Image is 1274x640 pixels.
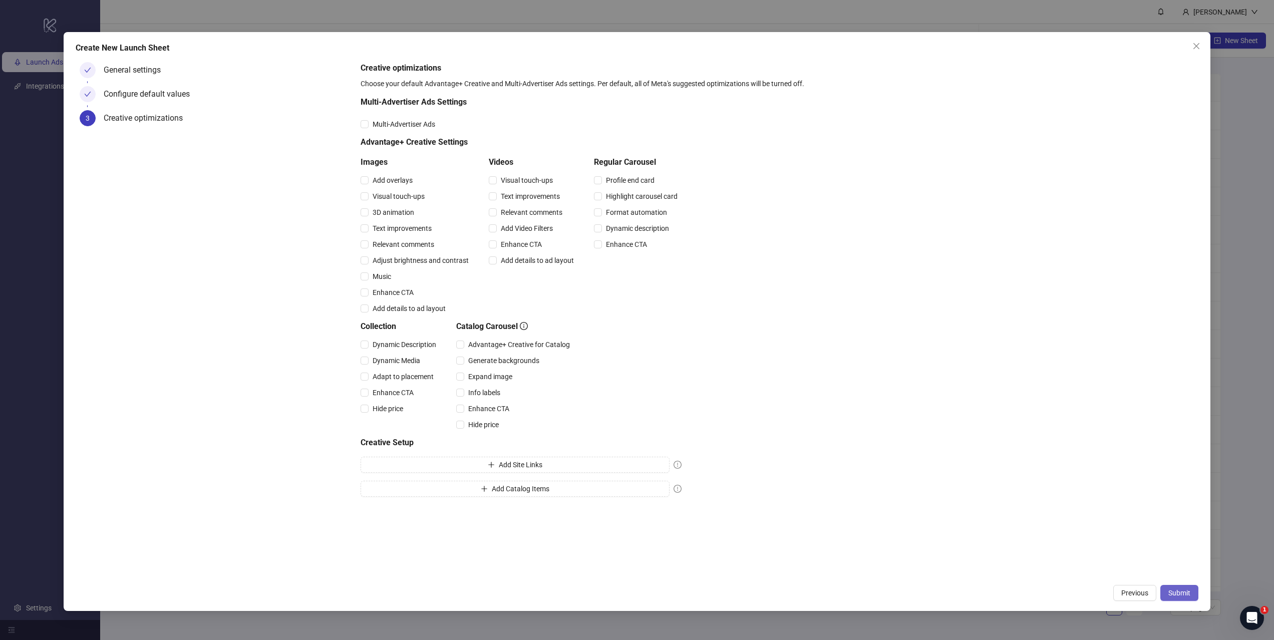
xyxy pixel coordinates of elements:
[488,461,495,468] span: plus
[361,156,473,168] h5: Images
[520,322,528,330] span: info-circle
[464,419,503,430] span: Hide price
[497,239,546,250] span: Enhance CTA
[464,355,543,366] span: Generate backgrounds
[369,175,417,186] span: Add overlays
[1113,585,1156,601] button: Previous
[20,88,180,105] p: How can we help?
[497,207,566,218] span: Relevant comments
[369,371,438,382] span: Adapt to placement
[674,485,682,493] span: exclamation-circle
[45,151,103,162] div: [PERSON_NAME]
[361,481,670,497] button: Add Catalog Items
[497,175,557,186] span: Visual touch-ups
[602,239,651,250] span: Enhance CTA
[456,321,574,333] h5: Catalog Carousel
[369,191,429,202] span: Visual touch-ups
[1168,589,1190,597] span: Submit
[105,151,140,162] div: • 35m ago
[594,156,682,168] h5: Regular Carousel
[602,207,671,218] span: Format automation
[464,403,513,414] span: Enhance CTA
[84,67,91,74] span: check
[21,235,180,245] div: Create a ticket
[21,141,41,161] img: Profile image for Laura
[492,485,549,493] span: Add Catalog Items
[1260,606,1268,614] span: 1
[464,339,574,350] span: Advantage+ Creative for Catalog
[39,338,61,345] span: Home
[1188,38,1204,54] button: Close
[1121,589,1148,597] span: Previous
[104,86,198,102] div: Configure default values
[361,62,1194,74] h5: Creative optimizations
[21,184,168,194] div: Request a feature
[369,255,473,266] span: Adjust brightness and contrast
[361,321,440,333] h5: Collection
[369,207,418,218] span: 3D animation
[481,485,488,492] span: plus
[1160,585,1198,601] button: Submit
[361,78,1194,89] div: Choose your default Advantage+ Creative and Multi-Advertiser Ads settings. Per default, all of Me...
[45,142,1088,150] span: Hi [PERSON_NAME], ​ Happy to help you! This is usually due to the page not being connected in the...
[369,223,436,234] span: Text improvements
[172,16,190,34] div: Close
[499,461,542,469] span: Add Site Links
[674,461,682,469] span: exclamation-circle
[369,339,440,350] span: Dynamic Description
[369,387,418,398] span: Enhance CTA
[361,136,682,148] h5: Advantage+ Creative Settings
[489,156,578,168] h5: Videos
[369,403,407,414] span: Hide price
[133,338,168,345] span: Messages
[369,287,418,298] span: Enhance CTA
[11,133,190,170] div: Profile image for LauraHi [PERSON_NAME], ​ Happy to help you! This is usually due to the page not...
[86,114,90,122] span: 3
[104,62,169,78] div: General settings
[497,255,578,266] span: Add details to ad layout
[21,253,168,264] div: Report a Bug
[464,371,516,382] span: Expand image
[15,180,186,198] a: Request a feature
[361,96,682,108] h5: Multi-Advertiser Ads Settings
[84,91,91,98] span: check
[15,249,186,268] div: Report a Bug
[15,198,186,217] a: Documentation
[10,118,190,170] div: Recent messageProfile image for LauraHi [PERSON_NAME], ​ Happy to help you! This is usually due t...
[602,191,682,202] span: Highlight carousel card
[20,71,180,88] p: Hi [PERSON_NAME]
[1240,606,1264,630] iframe: Intercom live chat
[369,355,424,366] span: Dynamic Media
[361,437,682,449] h5: Creative Setup
[104,110,191,126] div: Creative optimizations
[100,312,200,353] button: Messages
[602,175,659,186] span: Profile end card
[1192,42,1200,50] span: close
[464,387,504,398] span: Info labels
[497,223,557,234] span: Add Video Filters
[369,119,439,130] span: Multi-Advertiser Ads
[21,126,180,137] div: Recent message
[361,457,670,473] button: Add Site Links
[369,303,450,314] span: Add details to ad layout
[369,271,395,282] span: Music
[497,191,564,202] span: Text improvements
[76,42,1198,54] div: Create New Launch Sheet
[369,239,438,250] span: Relevant comments
[21,202,168,213] div: Documentation
[602,223,673,234] span: Dynamic description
